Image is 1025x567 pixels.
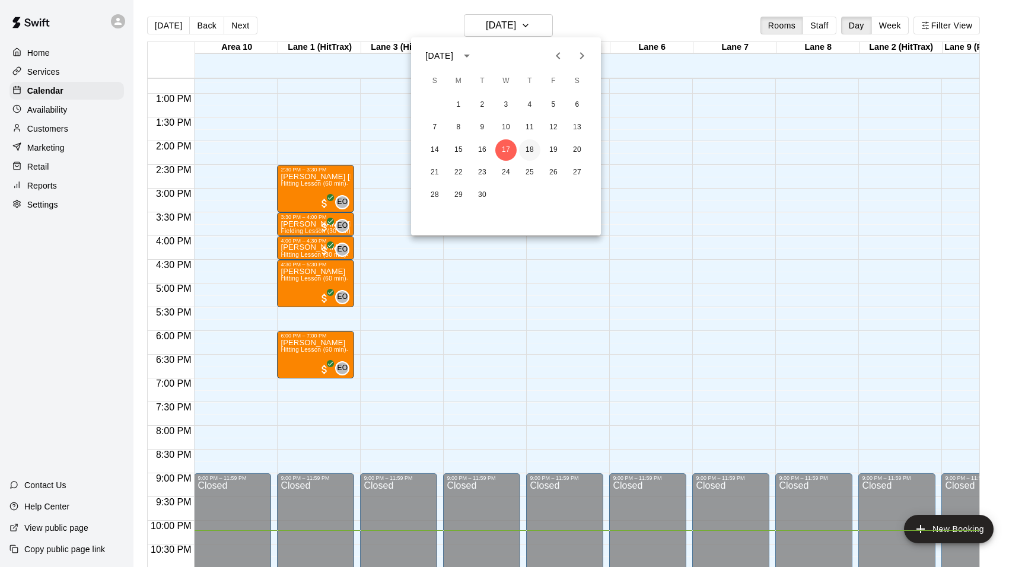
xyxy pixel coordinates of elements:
[424,117,445,138] button: 7
[472,184,493,206] button: 30
[495,94,517,116] button: 3
[543,69,564,93] span: Friday
[566,162,588,183] button: 27
[448,117,469,138] button: 8
[519,117,540,138] button: 11
[472,162,493,183] button: 23
[448,69,469,93] span: Monday
[424,162,445,183] button: 21
[448,94,469,116] button: 1
[519,162,540,183] button: 25
[519,69,540,93] span: Thursday
[519,139,540,161] button: 18
[424,139,445,161] button: 14
[457,46,477,66] button: calendar view is open, switch to year view
[546,44,570,68] button: Previous month
[543,139,564,161] button: 19
[495,69,517,93] span: Wednesday
[543,162,564,183] button: 26
[566,139,588,161] button: 20
[424,69,445,93] span: Sunday
[448,162,469,183] button: 22
[495,162,517,183] button: 24
[566,94,588,116] button: 6
[472,139,493,161] button: 16
[472,69,493,93] span: Tuesday
[424,184,445,206] button: 28
[543,94,564,116] button: 5
[472,94,493,116] button: 2
[566,69,588,93] span: Saturday
[448,184,469,206] button: 29
[566,117,588,138] button: 13
[448,139,469,161] button: 15
[543,117,564,138] button: 12
[570,44,594,68] button: Next month
[495,117,517,138] button: 10
[519,94,540,116] button: 4
[472,117,493,138] button: 9
[425,50,453,62] div: [DATE]
[495,139,517,161] button: 17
